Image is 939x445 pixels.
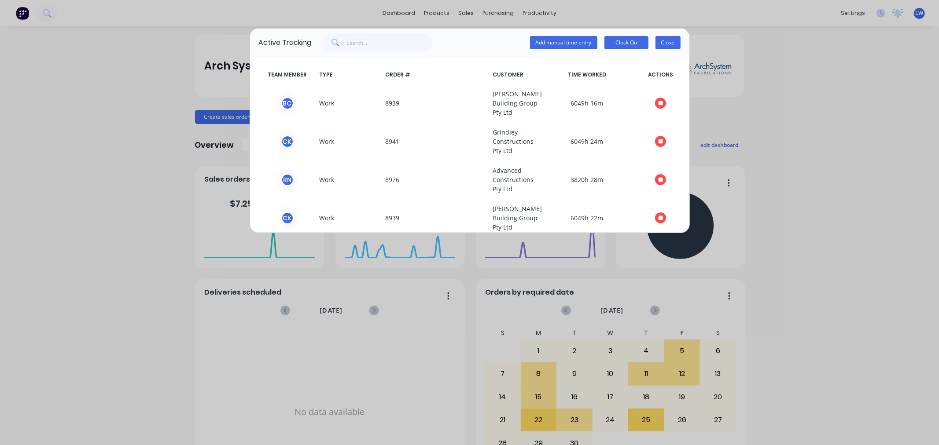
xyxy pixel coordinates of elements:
[346,34,432,51] input: Search...
[259,37,312,48] div: Active Tracking
[490,128,534,155] span: Grindley Constructions Pty Ltd
[382,89,490,117] span: 8939
[490,166,534,193] span: Advanced Constructions Pty Ltd
[534,166,641,193] span: 3820h 28m
[316,166,382,193] span: Work
[530,36,597,49] button: Add manual time entry
[534,204,641,232] span: 6049h 22m
[534,71,641,79] span: TIME WORKED
[382,166,490,193] span: 8976
[490,71,534,79] span: CUSTOMER
[259,71,316,79] span: TEAM MEMBER
[490,89,534,117] span: [PERSON_NAME] Building Group Pty Ltd
[316,89,382,117] span: Work
[534,128,641,155] span: 6049h 24m
[490,204,534,232] span: [PERSON_NAME] Building Group Pty Ltd
[316,71,382,79] span: TYPE
[281,97,294,110] div: B C
[641,71,681,79] span: ACTIONS
[382,128,490,155] span: 8941
[281,212,294,225] div: C K
[604,36,648,49] button: Clock On
[534,89,641,117] span: 6049h 16m
[281,135,294,148] div: C K
[281,173,294,186] div: R N
[382,204,490,232] span: 8939
[316,204,382,232] span: Work
[655,36,681,49] button: Close
[382,71,490,79] span: ORDER #
[316,128,382,155] span: Work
